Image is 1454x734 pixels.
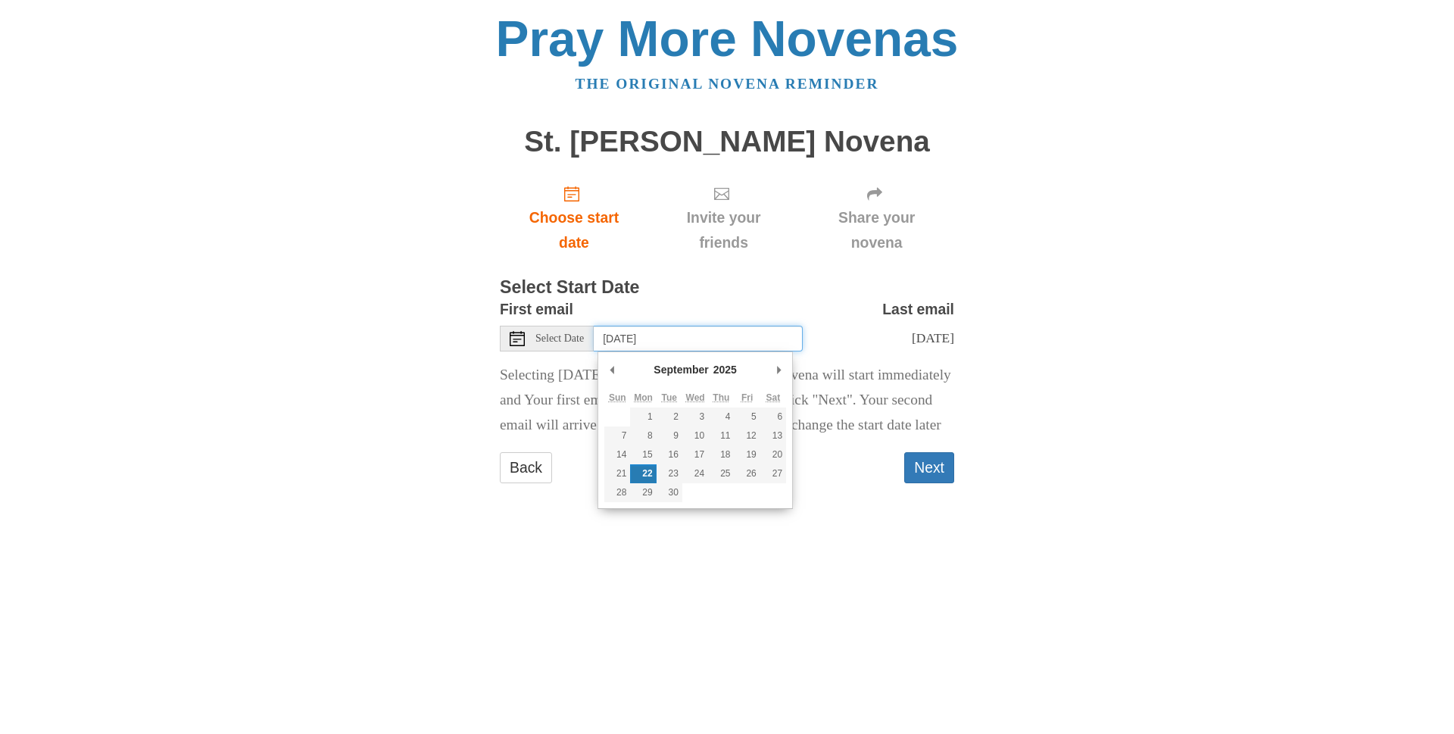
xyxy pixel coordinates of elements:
button: 16 [657,445,682,464]
abbr: Wednesday [686,392,705,403]
button: 8 [630,426,656,445]
span: Choose start date [515,205,633,255]
h3: Select Start Date [500,278,954,298]
button: 15 [630,445,656,464]
button: 23 [657,464,682,483]
p: Selecting [DATE] as the start date means Your novena will start immediately and Your first email ... [500,363,954,438]
button: 19 [735,445,760,464]
button: 7 [604,426,630,445]
button: 9 [657,426,682,445]
button: 11 [708,426,734,445]
a: Back [500,452,552,483]
button: 27 [760,464,786,483]
span: Invite your friends [663,205,784,255]
button: 30 [657,483,682,502]
div: 2025 [711,358,739,381]
button: Next Month [771,358,786,381]
button: 2 [657,408,682,426]
button: 3 [682,408,708,426]
button: 6 [760,408,786,426]
div: Click "Next" to confirm your start date first. [799,173,954,263]
button: 10 [682,426,708,445]
a: Choose start date [500,173,648,263]
button: 13 [760,426,786,445]
button: 5 [735,408,760,426]
button: 29 [630,483,656,502]
abbr: Sunday [609,392,626,403]
button: 4 [708,408,734,426]
span: Select Date [535,333,584,344]
a: Pray More Novenas [496,11,959,67]
abbr: Monday [634,392,653,403]
button: Previous Month [604,358,619,381]
button: 26 [735,464,760,483]
button: 25 [708,464,734,483]
button: 24 [682,464,708,483]
button: 28 [604,483,630,502]
button: 21 [604,464,630,483]
button: 14 [604,445,630,464]
abbr: Saturday [766,392,781,403]
label: First email [500,297,573,322]
button: 18 [708,445,734,464]
div: September [651,358,710,381]
span: [DATE] [912,330,954,345]
label: Last email [882,297,954,322]
button: Next [904,452,954,483]
div: Click "Next" to confirm your start date first. [648,173,799,263]
button: 20 [760,445,786,464]
abbr: Friday [741,392,753,403]
abbr: Tuesday [662,392,677,403]
span: Share your novena [814,205,939,255]
button: 22 [630,464,656,483]
h1: St. [PERSON_NAME] Novena [500,126,954,158]
input: Use the arrow keys to pick a date [594,326,803,351]
abbr: Thursday [713,392,729,403]
button: 1 [630,408,656,426]
button: 17 [682,445,708,464]
button: 12 [735,426,760,445]
a: The original novena reminder [576,76,879,92]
